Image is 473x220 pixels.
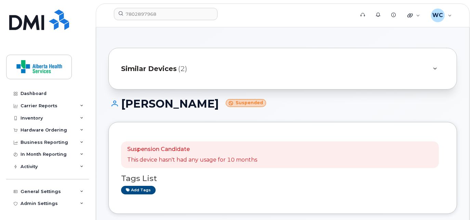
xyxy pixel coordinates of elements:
p: This device hasn't had any usage for 10 months [127,156,257,164]
span: (2) [178,64,187,74]
p: Suspension Candidate [127,146,257,153]
small: Suspended [226,99,266,107]
h1: [PERSON_NAME] [108,98,457,110]
a: Add tags [121,186,156,194]
span: Similar Devices [121,64,177,74]
h3: Tags List [121,174,444,183]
